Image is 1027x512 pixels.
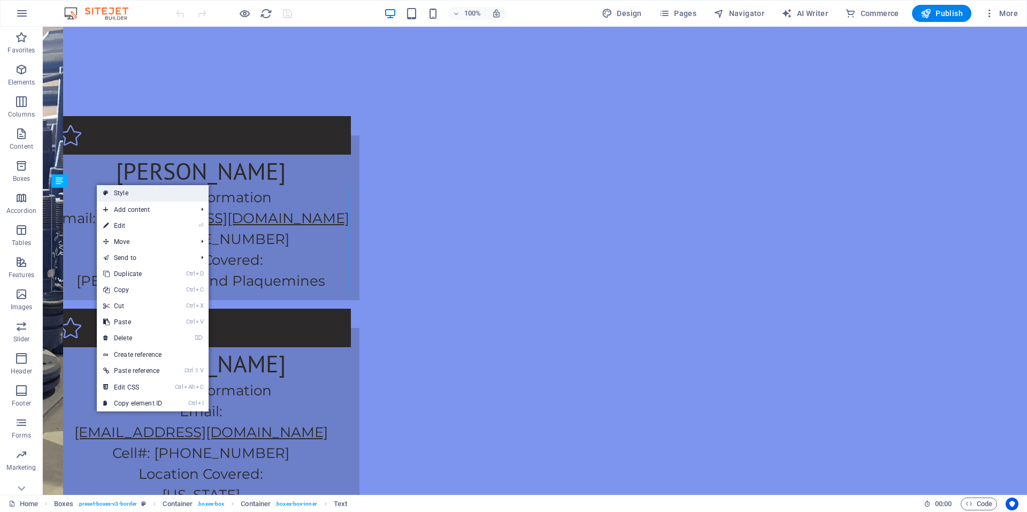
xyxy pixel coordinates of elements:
p: Content [10,142,33,151]
button: Commerce [841,5,903,22]
button: Navigator [709,5,769,22]
i: C [196,384,203,391]
i: ⌦ [195,334,203,341]
a: Send to [97,250,193,266]
i: I [198,400,203,407]
a: Style [97,185,209,201]
i: Ctrl [175,384,183,391]
p: Elements [8,78,35,87]
p: Footer [12,399,31,408]
a: CtrlVPaste [97,314,168,330]
span: . preset-boxes-v3-border [78,498,137,510]
span: Publish [921,8,963,19]
h6: 100% [464,7,481,20]
i: V [200,367,203,374]
span: Click to select. Double-click to edit [54,498,73,510]
h6: Session time [924,498,952,510]
i: D [196,270,203,277]
span: Click to select. Double-click to edit [334,498,347,510]
img: Editor Logo [62,7,142,20]
p: Accordion [6,207,36,215]
a: CtrlICopy element ID [97,395,168,411]
p: Features [9,271,34,279]
button: Pages [655,5,701,22]
i: Ctrl [186,286,195,293]
button: Design [597,5,646,22]
span: Click to select. Double-click to edit [163,498,193,510]
div: Design (Ctrl+Alt+Y) [597,5,646,22]
p: Tables [12,239,31,247]
p: Favorites [7,46,35,55]
i: This element is a customizable preset [141,501,146,507]
p: Images [11,303,33,311]
span: AI Writer [781,8,828,19]
span: Pages [659,8,696,19]
i: C [196,286,203,293]
span: Move [97,234,193,250]
i: Ctrl [186,302,195,309]
p: Slider [13,335,30,343]
span: 00 00 [935,498,952,510]
a: ⏎Edit [97,218,168,234]
i: Ctrl [185,367,193,374]
a: CtrlCCopy [97,282,168,298]
a: ⌦Delete [97,330,168,346]
i: On resize automatically adjust zoom level to fit chosen device. [492,9,501,18]
i: Ctrl [186,270,195,277]
span: Commerce [845,8,899,19]
span: Code [965,498,992,510]
span: : [942,500,944,508]
a: Create reference [97,347,209,363]
p: Columns [8,110,35,119]
button: 100% [448,7,486,20]
i: ⏎ [198,222,203,229]
p: Marketing [6,463,36,472]
span: More [984,8,1018,19]
i: ⇧ [194,367,199,374]
button: reload [259,7,272,20]
button: Publish [912,5,971,22]
p: Forms [12,431,31,440]
a: CtrlXCut [97,298,168,314]
span: . boxes-box [197,498,224,510]
i: V [196,318,203,325]
nav: breadcrumb [54,498,348,510]
a: Click to cancel selection. Double-click to open Pages [9,498,38,510]
i: Ctrl [188,400,197,407]
span: Add content [97,202,193,218]
button: More [980,5,1022,22]
i: Reload page [260,7,272,20]
button: Usercentrics [1006,498,1018,510]
a: CtrlDDuplicate [97,266,168,282]
span: Navigator [714,8,764,19]
i: X [196,302,203,309]
i: Ctrl [186,318,195,325]
button: AI Writer [777,5,832,22]
span: . boxes-box-inner [275,498,317,510]
span: Design [602,8,642,19]
a: CtrlAltCEdit CSS [97,379,168,395]
p: Boxes [13,174,30,183]
a: Ctrl⇧VPaste reference [97,363,168,379]
button: Code [961,498,997,510]
i: Alt [184,384,195,391]
span: Click to select. Double-click to edit [241,498,271,510]
p: Header [11,367,32,376]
